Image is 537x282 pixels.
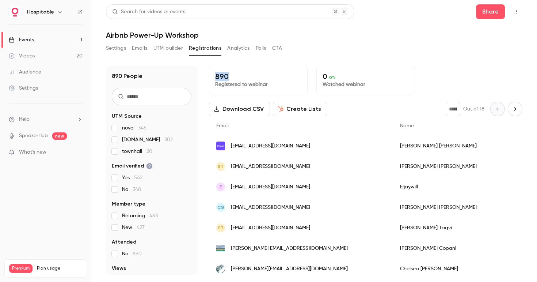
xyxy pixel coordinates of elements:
[231,265,348,273] span: [PERSON_NAME][EMAIL_ADDRESS][DOMAIN_NAME]
[218,163,224,170] span: ST
[216,245,225,251] img: vickicopani.com
[134,175,142,180] span: 542
[329,75,336,80] span: 0 %
[52,132,67,140] span: new
[19,132,48,140] a: SpeakerHub
[146,149,152,154] span: 20
[323,72,409,81] p: 0
[122,136,173,143] span: [DOMAIN_NAME]
[122,212,158,219] span: Returning
[272,42,282,54] button: CTA
[189,42,221,54] button: Registrations
[231,224,310,232] span: [EMAIL_ADDRESS][DOMAIN_NAME]
[393,156,523,177] div: [PERSON_NAME] [PERSON_NAME]
[112,265,126,272] span: Views
[164,137,173,142] span: 302
[112,113,142,120] span: UTM Source
[9,36,34,44] div: Events
[216,123,229,128] span: Email
[9,84,38,92] div: Settings
[122,148,152,155] span: townhall
[122,250,142,257] span: No
[9,264,33,273] span: Premium
[393,238,523,259] div: [PERSON_NAME] Copani
[215,81,301,88] p: Registered to webinar
[133,187,141,192] span: 348
[400,123,414,128] span: Name
[217,204,224,211] span: CG
[231,245,348,252] span: [PERSON_NAME][EMAIL_ADDRESS][DOMAIN_NAME]
[132,42,147,54] button: Emails
[393,177,523,197] div: Eljaywill
[122,124,146,132] span: nova
[122,224,145,231] span: New
[393,259,523,279] div: Chelsea [PERSON_NAME]
[216,264,225,273] img: breezybeachstays.com
[463,105,484,113] p: Out of 18
[209,102,270,116] button: Download CSV
[106,31,522,40] h1: Airbnb Power-Up Workshop
[122,174,142,181] span: Yes
[112,200,145,208] span: Member type
[112,8,185,16] div: Search for videos or events
[138,125,146,131] span: 345
[220,184,222,190] span: E
[9,52,35,60] div: Videos
[393,218,523,238] div: [PERSON_NAME] Taqvi
[231,142,310,150] span: [EMAIL_ADDRESS][DOMAIN_NAME]
[19,148,46,156] span: What's new
[393,136,523,156] div: [PERSON_NAME] [PERSON_NAME]
[476,4,505,19] button: Share
[216,142,225,150] img: proton.me
[227,42,250,54] button: Analytics
[231,183,310,191] span: [EMAIL_ADDRESS][DOMAIN_NAME]
[323,81,409,88] p: Watched webinar
[256,42,266,54] button: Polls
[508,102,522,116] button: Next page
[231,163,310,170] span: [EMAIL_ADDRESS][DOMAIN_NAME]
[27,8,54,16] h6: Hospitable
[9,116,83,123] li: help-dropdown-opener
[74,149,83,156] iframe: Noticeable Trigger
[273,102,327,116] button: Create Lists
[106,42,126,54] button: Settings
[393,197,523,218] div: [PERSON_NAME] [PERSON_NAME]
[149,213,158,218] span: 463
[122,186,141,193] span: No
[231,204,310,211] span: [EMAIL_ADDRESS][DOMAIN_NAME]
[137,225,145,230] span: 427
[19,116,30,123] span: Help
[218,225,224,231] span: ST
[9,68,41,76] div: Audience
[112,238,136,246] span: Attended
[215,72,301,81] p: 890
[37,266,82,271] span: Plan usage
[112,162,153,170] span: Email verified
[9,6,21,18] img: Hospitable
[112,72,142,80] h1: 890 People
[133,251,142,256] span: 890
[153,42,183,54] button: UTM builder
